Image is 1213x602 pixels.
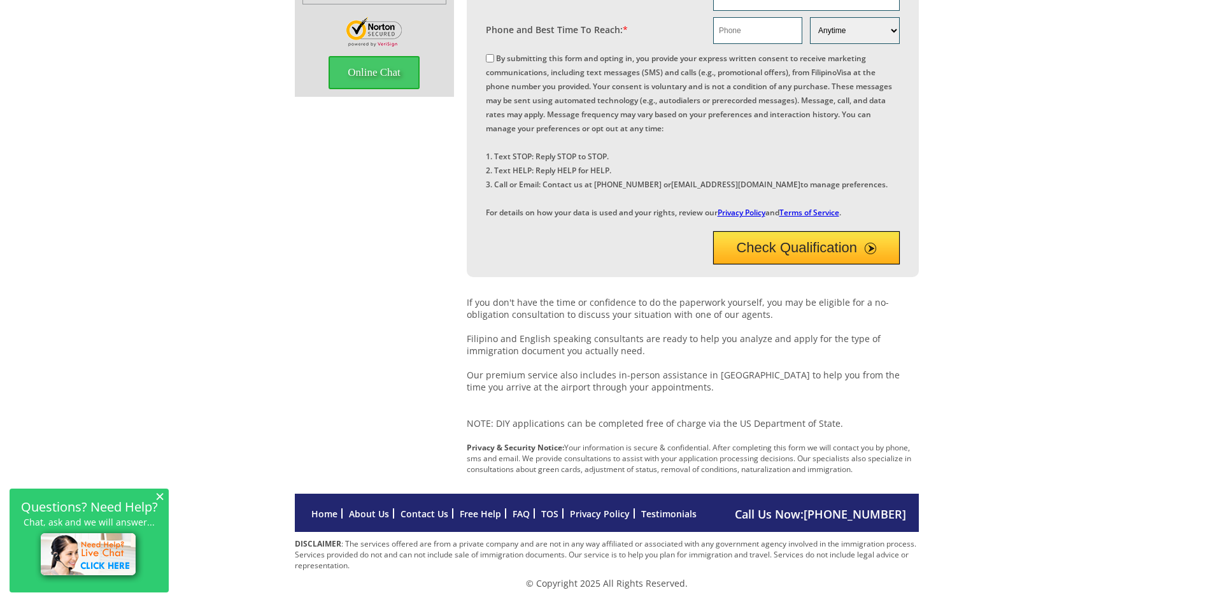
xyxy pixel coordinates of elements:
p: If you don't have the time or confidence to do the paperwork yourself, you may be eligible for a ... [467,296,919,429]
h2: Questions? Need Help? [16,501,162,512]
a: Contact Us [401,508,448,520]
p: Your information is secure & confidential. After completing this form we will contact you by phon... [467,442,919,475]
a: Free Help [460,508,501,520]
select: Phone and Best Reach Time are required. [810,17,899,44]
img: live-chat-icon.png [35,527,144,584]
strong: Privacy & Security Notice: [467,442,564,453]
button: Check Qualification [713,231,900,264]
span: × [155,491,164,501]
a: Privacy Policy [718,207,765,218]
strong: DISCLAIMER [295,538,341,549]
span: Online Chat [329,56,420,89]
p: : The services offered are from a private company and are not in any way affiliated or associated... [295,538,919,571]
a: [PHONE_NUMBER] [804,506,906,522]
a: About Us [349,508,389,520]
a: Privacy Policy [570,508,630,520]
a: Terms of Service [779,207,839,218]
a: Testimonials [641,508,697,520]
a: FAQ [513,508,530,520]
span: Call Us Now: [735,506,906,522]
input: Phone [713,17,802,44]
p: © Copyright 2025 All Rights Reserved. [295,577,919,589]
a: TOS [541,508,558,520]
label: Phone and Best Time To Reach: [486,24,628,36]
p: Chat, ask and we will answer... [16,517,162,527]
a: Home [311,508,337,520]
label: By submitting this form and opting in, you provide your express written consent to receive market... [486,53,892,218]
input: By submitting this form and opting in, you provide your express written consent to receive market... [486,54,494,62]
